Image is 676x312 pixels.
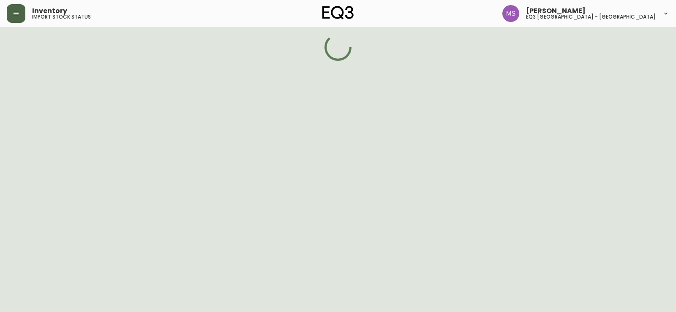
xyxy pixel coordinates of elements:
[526,14,656,19] h5: eq3 [GEOGRAPHIC_DATA] - [GEOGRAPHIC_DATA]
[32,14,91,19] h5: import stock status
[25,35,117,58] textarea: FAUTEUIL REPLAY
[526,8,586,14] span: [PERSON_NAME]
[322,6,354,19] img: logo
[25,62,117,84] textarea: APPAREL PONCHO
[32,8,67,14] span: Inventory
[502,5,519,22] img: 1b6e43211f6f3cc0b0729c9049b8e7af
